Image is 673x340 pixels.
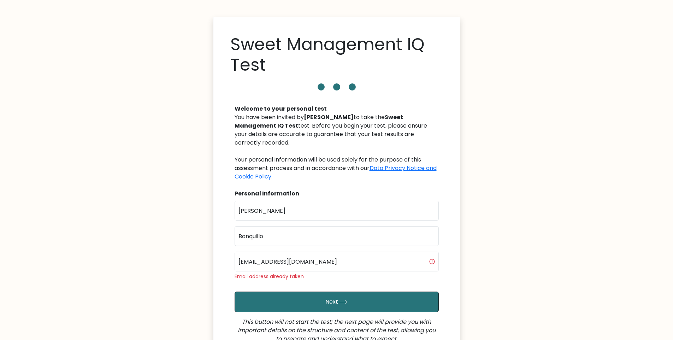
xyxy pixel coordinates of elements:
[235,189,439,198] div: Personal Information
[230,34,443,75] h1: Sweet Management IQ Test
[235,105,439,113] div: Welcome to your personal test
[235,292,439,312] button: Next
[235,226,439,246] input: Last name
[235,201,439,221] input: First name
[235,252,439,271] input: Email
[235,164,437,181] a: Data Privacy Notice and Cookie Policy.
[235,273,439,280] div: Email address already taken
[304,113,354,121] b: [PERSON_NAME]
[235,113,403,130] b: Sweet Management IQ Test
[235,113,439,181] div: You have been invited by to take the test. Before you begin your test, please ensure your details...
